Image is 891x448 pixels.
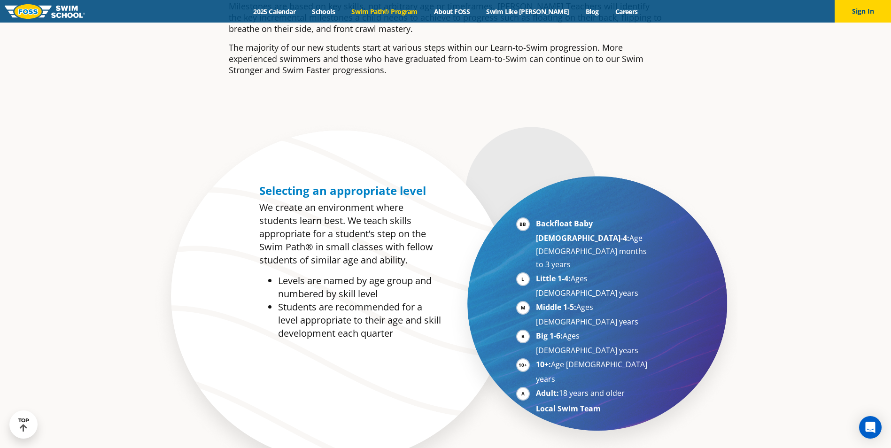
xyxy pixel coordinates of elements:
[259,201,441,267] p: We create an environment where students learn best. We teach skills appropriate for a student’s s...
[536,217,651,271] li: Age [DEMOGRAPHIC_DATA] months to 3 years
[229,42,663,76] p: The majority of our new students start at various steps within our Learn-to-Swim progression. Mor...
[607,7,646,16] a: Careers
[536,388,559,398] strong: Adult:
[536,359,551,370] strong: 10+:
[859,416,882,439] div: Open Intercom Messenger
[536,329,651,357] li: Ages [DEMOGRAPHIC_DATA] years
[536,218,629,243] strong: Backfloat Baby [DEMOGRAPHIC_DATA]-4:
[478,7,578,16] a: Swim Like [PERSON_NAME]
[577,7,607,16] a: Blog
[426,7,478,16] a: About FOSS
[536,302,576,312] strong: Middle 1-5:
[304,7,343,16] a: Schools
[343,7,426,16] a: Swim Path® Program
[536,403,601,414] strong: Local Swim Team
[278,274,441,301] li: Levels are named by age group and numbered by skill level
[278,301,441,340] li: Students are recommended for a level appropriate to their age and skill development each quarter
[536,273,571,284] strong: Little 1-4:
[18,417,29,432] div: TOP
[536,386,651,401] li: 18 years and older
[536,272,651,300] li: Ages [DEMOGRAPHIC_DATA] years
[259,183,426,198] span: Selecting an appropriate level
[536,358,651,386] li: Age [DEMOGRAPHIC_DATA] years
[5,4,85,19] img: FOSS Swim School Logo
[536,301,651,328] li: Ages [DEMOGRAPHIC_DATA] years
[536,331,563,341] strong: Big 1-6:
[245,7,304,16] a: 2025 Calendar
